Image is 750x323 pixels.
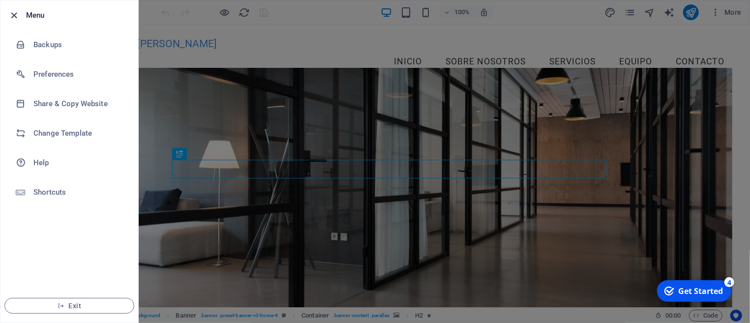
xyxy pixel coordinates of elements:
button: Exit [4,298,134,314]
div: Get Started 4 items remaining, 20% complete [2,4,77,26]
div: Get Started [24,9,68,20]
div: 4 [70,1,80,11]
h6: Help [33,157,124,169]
h6: Menu [26,9,130,21]
a: Help [0,148,138,177]
h6: Preferences [33,68,124,80]
span: Exit [13,302,126,310]
h6: Share & Copy Website [33,98,124,110]
h6: Backups [33,39,124,51]
h6: Change Template [33,127,124,139]
h6: Shortcuts [33,186,124,198]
